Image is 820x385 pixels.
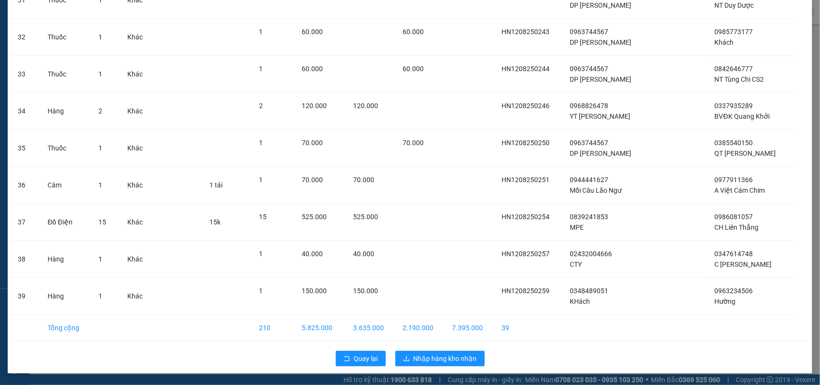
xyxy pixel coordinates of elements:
[502,28,550,36] span: HN1208250243
[715,102,753,110] span: 0337935289
[403,139,424,147] span: 70.000
[570,261,582,268] span: CTY
[395,315,444,341] td: 2.190.000
[10,130,40,167] td: 35
[403,65,424,73] span: 60.000
[294,315,345,341] td: 5.825.000
[715,176,753,184] span: 0977911366
[120,278,153,315] td: Khác
[10,204,40,241] td: 37
[570,149,632,157] span: DP [PERSON_NAME]
[259,250,263,258] span: 1
[444,315,494,341] td: 7.395.000
[40,167,90,204] td: Cám
[715,224,759,231] span: CH Liên Thắng
[570,139,609,147] span: 0963744567
[40,130,90,167] td: Thuốc
[40,315,90,341] td: Tổng cộng
[353,213,378,221] span: 525.000
[715,298,736,305] span: Hường
[259,213,267,221] span: 15
[715,139,753,147] span: 0385540150
[98,292,102,300] span: 1
[715,186,765,194] span: A Việt Cám Chim
[259,28,263,36] span: 1
[302,287,327,295] span: 150.000
[715,287,753,295] span: 0963234506
[502,65,550,73] span: HN1208250244
[302,176,323,184] span: 70.000
[570,186,622,194] span: Mồi Câu Lão Ngư
[715,75,764,83] span: NT Tùng Chi CS2
[343,355,350,363] span: rollback
[302,213,327,221] span: 525.000
[209,181,222,189] span: 1 tải
[570,102,609,110] span: 0968826478
[715,250,753,258] span: 0347614748
[502,250,550,258] span: HN1208250257
[40,241,90,278] td: Hàng
[353,250,374,258] span: 40.000
[98,70,102,78] span: 1
[120,19,153,56] td: Khác
[302,65,323,73] span: 60.000
[10,56,40,93] td: 33
[259,102,263,110] span: 2
[715,1,754,9] span: NT Duy Dược
[715,261,772,268] span: C [PERSON_NAME]
[570,176,609,184] span: 0944441627
[120,241,153,278] td: Khác
[302,102,327,110] span: 120.000
[570,250,612,258] span: 02432004666
[502,176,550,184] span: HN1208250251
[259,176,263,184] span: 1
[98,218,106,226] span: 15
[120,167,153,204] td: Khác
[259,139,263,147] span: 1
[502,102,550,110] span: HN1208250246
[353,176,374,184] span: 70.000
[502,139,550,147] span: HN1208250250
[414,353,477,364] span: Nhập hàng kho nhận
[354,353,378,364] span: Quay lại
[120,204,153,241] td: Khác
[98,181,102,189] span: 1
[10,278,40,315] td: 39
[353,102,378,110] span: 120.000
[40,204,90,241] td: Đồ Điện
[715,28,753,36] span: 0985773177
[259,65,263,73] span: 1
[715,149,776,157] span: QT [PERSON_NAME]
[570,224,584,231] span: MPE
[353,287,378,295] span: 150.000
[259,287,263,295] span: 1
[570,213,609,221] span: 0839241853
[120,56,153,93] td: Khác
[98,107,102,115] span: 2
[120,130,153,167] td: Khác
[570,112,631,120] span: YT [PERSON_NAME]
[302,28,323,36] span: 60.000
[345,315,395,341] td: 3.635.000
[715,65,753,73] span: 0842646777
[98,33,102,41] span: 1
[40,278,90,315] td: Hàng
[395,351,485,366] button: downloadNhập hàng kho nhận
[570,28,609,36] span: 0963744567
[715,213,753,221] span: 0986081057
[502,287,550,295] span: HN1208250259
[120,93,153,130] td: Khác
[10,167,40,204] td: 36
[570,65,609,73] span: 0963744567
[570,287,609,295] span: 0348489051
[251,315,294,341] td: 210
[302,250,323,258] span: 40.000
[98,144,102,152] span: 1
[40,56,90,93] td: Thuốc
[302,139,323,147] span: 70.000
[10,93,40,130] td: 34
[10,19,40,56] td: 32
[570,38,632,46] span: DP [PERSON_NAME]
[570,298,590,305] span: KHách
[570,1,632,9] span: DP [PERSON_NAME]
